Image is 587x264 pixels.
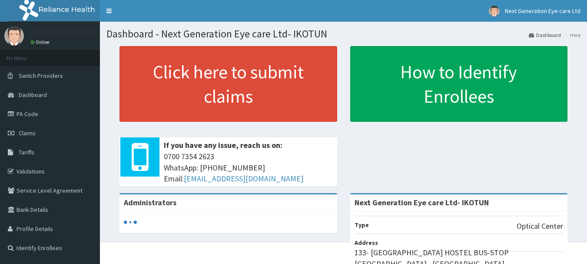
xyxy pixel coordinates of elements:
img: User Image [489,6,500,17]
p: Next Generation Eye care Ltd [30,28,131,36]
h1: Dashboard - Next Generation Eye care Ltd- IKOTUN [106,28,580,40]
b: Administrators [124,197,176,207]
span: Tariffs [19,148,34,156]
img: User Image [4,26,24,46]
a: Dashboard [529,31,561,39]
span: Next Generation Eye care Ltd [505,7,580,15]
strong: Next Generation Eye care Ltd- IKOTUN [355,197,489,207]
b: If you have any issue, reach us on: [164,140,282,150]
b: Address [355,239,378,247]
a: Click here to submit claims [119,46,337,122]
span: 0700 7354 2623 WhatsApp: [PHONE_NUMBER] Email: [164,151,333,184]
span: Dashboard [19,91,47,99]
a: Online [30,39,51,45]
svg: audio-loading [124,216,137,229]
a: How to Identify Enrollees [350,46,568,122]
span: Switch Providers [19,72,63,80]
b: Type [355,221,369,229]
p: Optical Center [517,221,563,232]
span: Claims [19,129,36,137]
li: Here [562,31,580,39]
a: [EMAIL_ADDRESS][DOMAIN_NAME] [184,174,303,184]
